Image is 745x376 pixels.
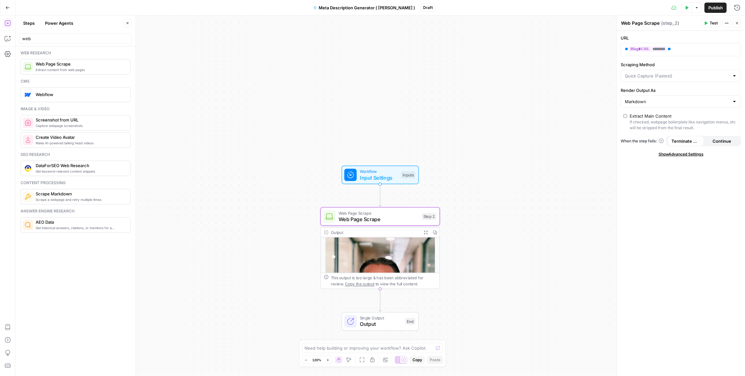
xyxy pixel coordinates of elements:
[621,35,741,41] label: URL
[36,191,125,197] span: Scrape Markdown
[21,50,130,56] div: Web research
[621,61,741,68] label: Scraping Method
[405,318,415,325] div: End
[621,20,660,26] textarea: Web Page Scrape
[21,152,130,157] div: Seo research
[621,87,741,94] label: Render Output As
[319,4,415,11] span: Meta Description Generator ( [PERSON_NAME] )
[423,5,433,11] span: Draft
[22,35,129,42] input: Search steps
[321,166,440,184] div: WorkflowInput SettingsInputsTest Step
[36,219,125,225] span: AEO Data
[313,357,322,363] span: 120%
[36,117,125,123] span: Screenshot from URL
[41,18,77,28] button: Power Agents
[412,357,422,363] span: Copy
[661,20,679,26] span: ( step_2 )
[309,3,419,13] button: Meta Description Generator ( [PERSON_NAME] )
[345,282,374,286] span: Copy the output
[36,134,125,140] span: Create Video Avatar
[621,138,664,144] a: When the step fails:
[704,136,740,146] button: Continue
[630,119,739,131] div: If checked, webpage boilerplate like navigation menus, etc will be stripped from the final result.
[360,168,398,175] span: Workflow
[630,113,671,119] div: Extract Main Content
[331,229,419,235] div: Output
[410,356,425,364] button: Copy
[623,114,627,118] input: Extract Main ContentIf checked, webpage boilerplate like navigation menus, etc will be stripped f...
[701,19,721,27] button: Test
[710,20,718,26] span: Test
[705,3,727,13] button: Publish
[339,210,419,216] span: Web Page Scrape
[422,213,437,220] div: Step 2
[19,18,39,28] button: Steps
[625,98,729,105] input: Markdown
[36,169,125,174] span: Get keyword-relevant content snippets
[21,208,130,214] div: Answer engine research
[21,106,130,112] div: Image & video
[321,312,440,331] div: Single OutputOutputEnd
[380,156,415,166] button: Test Step
[708,4,723,11] span: Publish
[427,356,443,364] button: Paste
[659,151,704,157] span: Show Advanced Settings
[671,138,700,144] span: Terminate Workflow
[36,123,125,128] span: Capture webpage screenshots
[36,67,125,72] span: Extract content from web pages
[430,357,440,363] span: Paste
[360,320,402,328] span: Output
[36,61,125,67] span: Web Page Scrape
[25,137,31,143] img: rmejigl5z5mwnxpjlfq225817r45
[25,92,31,98] img: webflow-icon.webp
[36,140,125,146] span: Make AI-powered talking head videos
[25,165,31,172] img: 3hnddut9cmlpnoegpdll2wmnov83
[339,215,419,223] span: Web Page Scrape
[401,171,415,178] div: Inputs
[21,78,130,84] div: Cms
[36,225,125,230] span: Get historical answers, citations, or mentions for a question
[625,73,729,79] input: Quick Capture (Fastest)
[36,91,125,98] span: Webflow
[36,162,125,169] span: DataForSEO Web Research
[360,174,398,182] span: Input Settings
[379,184,381,207] g: Edge from start to step_2
[331,275,437,287] div: This output is too large & has been abbreviated for review. to view the full content.
[25,193,31,200] img: jlmgu399hrhymlku2g1lv3es8mdc
[713,138,731,144] span: Continue
[21,180,130,186] div: Content processing
[360,315,402,321] span: Single Output
[391,157,412,164] span: Test Step
[379,289,381,311] g: Edge from step_2 to end
[321,207,440,289] div: Web Page ScrapeWeb Page ScrapeStep 2OutputThis output is too large & has been abbreviated for rev...
[36,197,125,202] span: Scrape a webpage and retry multiple times.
